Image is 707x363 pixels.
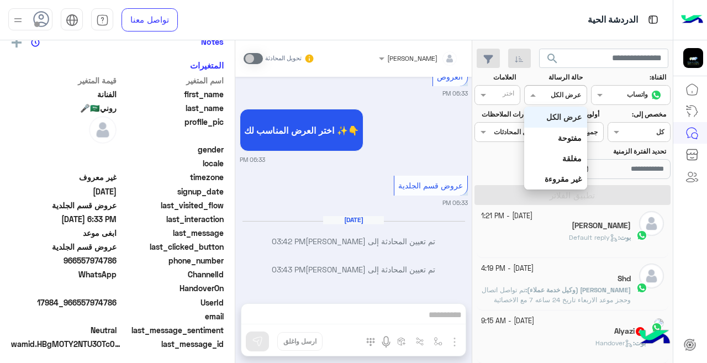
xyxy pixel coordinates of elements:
img: notes [31,38,40,47]
span: تم تواصل اتصال وحجز موعد الاربعاء تاريخ 24 ساعه 7 مع الاخصائية صباح [482,286,631,314]
span: بوت [635,339,646,347]
span: عروض قسم الجلدية [398,181,463,190]
img: picture [654,318,664,328]
span: profile_pic [119,116,224,141]
span: ابغى موعد [11,227,117,239]
span: last_name [119,102,224,114]
span: last_interaction [119,213,224,225]
span: Default reply [569,233,618,241]
span: timezone [119,171,224,183]
small: [DATE] - 1:21 PM [481,211,532,222]
label: العلامات [476,72,516,82]
img: defaultAdmin.png [639,264,664,288]
b: عرض الكل [546,112,582,122]
span: last_message_id [124,338,224,350]
h5: Shd [618,274,631,283]
span: 17984_966557974786 [11,297,117,308]
img: tab [646,13,660,27]
span: first_name [119,88,224,100]
span: null [11,157,117,169]
span: Handover [595,339,633,347]
span: HandoverOn [119,282,224,294]
span: [PERSON_NAME] (وكيل خدمة عملاء) [527,286,631,294]
span: ChannelId [119,269,224,280]
span: عروض قسم الجلدية [11,241,117,252]
b: مفتوحة [558,133,582,143]
h6: Notes [201,36,224,46]
span: wamid.HBgMOTY2NTU3OTc0Nzg2FQIAEhgUM0E4OUMxNjEyRjNCNzE1MDU2NUMA [11,338,122,350]
label: مخصص إلى: [609,109,666,119]
small: تحويل المحادثة [265,54,302,63]
span: 03:42 PM [272,236,305,246]
button: search [539,49,566,72]
img: Logo [681,8,703,31]
b: غير مقروءة [545,174,582,183]
img: 177882628735456 [683,48,703,68]
span: 03:43 PM [272,265,305,274]
span: عروض قسم الجلدية [11,199,117,211]
span: روني🇸🇦🎤 [11,102,117,114]
small: [DATE] - 4:19 PM [481,264,534,274]
span: قيمة المتغير [11,75,117,86]
span: 0 [11,324,117,336]
span: phone_number [119,255,224,266]
b: : [633,339,646,347]
img: defaultAdmin.png [89,116,117,144]
span: last_message [119,227,224,239]
span: [PERSON_NAME] [387,54,437,62]
b: : [618,233,631,241]
img: profile [11,13,25,27]
small: 06:33 PM [240,155,265,164]
span: null [11,144,117,155]
button: ارسل واغلق [277,332,323,351]
img: WhatsApp [636,282,647,293]
span: 966557974786 [11,255,117,266]
span: غير معروف [11,171,117,183]
span: email [119,311,224,322]
label: تحديد الفترة الزمنية [542,146,666,156]
label: القناة: [593,72,667,82]
ng-dropdown-panel: Options list [524,107,587,190]
span: 2025-09-18T15:33:25.565Z [11,213,117,225]
span: last_message_sentiment [119,324,224,336]
img: add [12,38,22,48]
span: بوت [620,233,631,241]
img: hulul-logo.png [635,319,674,357]
h6: [DATE] [323,216,384,224]
a: tab [91,8,113,31]
small: [DATE] - 9:15 AM [481,316,534,327]
div: اختر [503,88,516,101]
h6: المتغيرات [190,60,224,70]
small: 06:33 PM [442,89,468,98]
span: signup_date [119,186,224,197]
p: تم تعيين المحادثة إلى [PERSON_NAME] [240,235,468,247]
small: 06:33 PM [442,198,468,207]
span: UserId [119,297,224,308]
label: إشارات الملاحظات [476,109,532,119]
span: اسم المتغير [119,75,224,86]
img: tab [66,14,78,27]
span: العروض [437,72,463,81]
span: الفنانة [11,88,117,100]
b: مغلقة [562,154,582,163]
span: 2025-09-18T15:31:06.861Z [11,186,117,197]
h5: Renal Mazkour [572,221,631,230]
h5: Alyazi [614,327,646,336]
img: WhatsApp [636,230,647,241]
span: 2 [11,269,117,280]
b: : [525,286,631,294]
span: null [11,311,117,322]
label: حالة الرسالة [526,72,583,82]
span: locale [119,157,224,169]
img: defaultAdmin.png [639,211,664,236]
span: search [546,52,559,65]
span: اختر العرض المناسب لك ✨👇 [244,125,360,135]
button: تطبيق الفلاتر [474,185,671,205]
a: تواصل معنا [122,8,178,31]
span: last_clicked_button [119,241,224,252]
p: الدردشة الحية [588,13,638,28]
img: tab [96,14,109,27]
span: last_visited_flow [119,199,224,211]
span: gender [119,144,224,155]
p: تم تعيين المحادثة إلى [PERSON_NAME] [240,264,468,275]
